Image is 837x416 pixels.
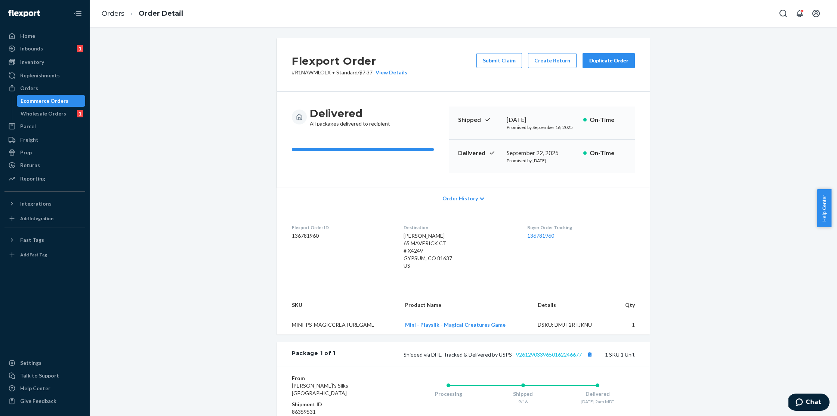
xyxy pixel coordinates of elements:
div: Duplicate Order [589,57,628,64]
button: Close Navigation [70,6,85,21]
a: 9261290339650162246677 [516,351,582,358]
th: Product Name [399,295,532,315]
div: 9/16 [486,398,560,405]
div: Integrations [20,200,52,207]
span: [PERSON_NAME] 65 MAVERICK CT # X4249 GYPSUM, CO 81637 US [404,232,452,269]
dt: Destination [404,224,515,231]
button: View Details [373,69,407,76]
a: Reporting [4,173,85,185]
img: Flexport logo [8,10,40,17]
th: Details [532,295,614,315]
td: 1 [614,315,650,335]
dt: From [292,375,381,382]
button: Open Search Box [776,6,791,21]
p: Delivered [458,149,501,157]
div: Talk to Support [20,372,59,379]
div: Home [20,32,35,40]
p: # R1NAWMLOLX / $7.37 [292,69,407,76]
div: Parcel [20,123,36,130]
div: Add Integration [20,215,53,222]
a: Home [4,30,85,42]
button: Help Center [817,189,831,227]
button: Duplicate Order [583,53,635,68]
td: MINI-PS-MAGICCREATUREGAME [277,315,399,335]
a: Ecommerce Orders [17,95,86,107]
div: Returns [20,161,40,169]
p: Shipped [458,115,501,124]
div: Ecommerce Orders [21,97,68,105]
div: Help Center [20,385,50,392]
button: Copy tracking number [585,349,594,359]
dt: Shipment ID [292,401,381,408]
div: All packages delivered to recipient [310,107,390,127]
button: Give Feedback [4,395,85,407]
button: Open account menu [809,6,824,21]
a: Inventory [4,56,85,68]
p: Promised by September 16, 2025 [507,124,577,130]
a: Wholesale Orders1 [17,108,86,120]
th: Qty [614,295,650,315]
dd: 136781960 [292,232,392,240]
a: Settings [4,357,85,369]
th: SKU [277,295,399,315]
a: Mini - Playsilk - Magical Creatures Game [405,321,506,328]
ol: breadcrumbs [96,3,189,25]
span: Order History [442,195,478,202]
div: Reporting [20,175,45,182]
a: Orders [102,9,124,18]
div: Inbounds [20,45,43,52]
div: Add Fast Tag [20,252,47,258]
div: September 22, 2025 [507,149,577,157]
p: On-Time [590,115,626,124]
p: Promised by [DATE] [507,157,577,164]
dd: 86359531 [292,408,381,416]
div: Inventory [20,58,44,66]
a: Prep [4,147,85,158]
button: Create Return [528,53,577,68]
div: Orders [20,84,38,92]
button: Integrations [4,198,85,210]
div: Processing [411,390,486,398]
button: Open notifications [792,6,807,21]
div: [DATE] 2am MDT [560,398,635,405]
button: Talk to Support [4,370,85,382]
span: • [332,69,335,76]
div: DSKU: DMJT2RTJKNU [538,321,608,329]
dt: Buyer Order Tracking [527,224,635,231]
button: Fast Tags [4,234,85,246]
div: Wholesale Orders [21,110,66,117]
a: Help Center [4,382,85,394]
a: Freight [4,134,85,146]
div: Give Feedback [20,397,56,405]
div: Freight [20,136,38,144]
p: On-Time [590,149,626,157]
div: Replenishments [20,72,60,79]
div: Shipped [486,390,560,398]
h3: Delivered [310,107,390,120]
div: 1 [77,45,83,52]
iframe: Opens a widget where you can chat to one of our agents [788,394,830,412]
dt: Flexport Order ID [292,224,392,231]
a: Inbounds1 [4,43,85,55]
a: Add Fast Tag [4,249,85,261]
div: 1 [77,110,83,117]
span: Standard [336,69,358,76]
button: Submit Claim [476,53,522,68]
div: [DATE] [507,115,577,124]
a: Orders [4,82,85,94]
a: Parcel [4,120,85,132]
a: Add Integration [4,213,85,225]
h2: Flexport Order [292,53,407,69]
a: Replenishments [4,70,85,81]
div: Delivered [560,390,635,398]
span: [PERSON_NAME]'s Silks [GEOGRAPHIC_DATA] [292,382,348,396]
div: Fast Tags [20,236,44,244]
span: Shipped via DHL, Tracked & Delivered by USPS [404,351,594,358]
div: Prep [20,149,32,156]
a: Returns [4,159,85,171]
div: 1 SKU 1 Unit [336,349,635,359]
div: Settings [20,359,41,367]
a: 136781960 [527,232,554,239]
